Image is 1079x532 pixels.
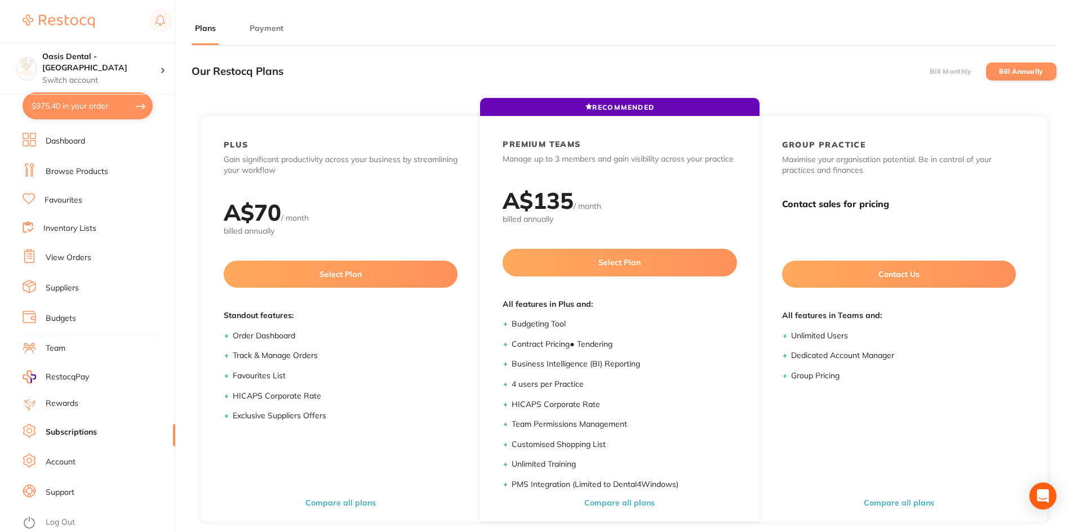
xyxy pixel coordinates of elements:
[45,195,82,206] a: Favourites
[224,198,281,226] h2: A$ 70
[46,427,97,438] a: Subscriptions
[782,261,1016,288] button: Contact Us
[46,283,79,294] a: Suppliers
[246,23,287,34] button: Payment
[512,419,736,430] li: Team Permissions Management
[512,399,736,410] li: HICAPS Corporate Rate
[43,223,96,234] a: Inventory Lists
[42,51,160,73] h4: Oasis Dental - Brighton
[512,479,736,490] li: PMS Integration (Limited to Dental4Windows)
[782,140,866,150] h2: GROUP PRACTICE
[42,75,160,86] p: Switch account
[224,310,458,321] span: Standout features:
[503,299,736,310] span: All features in Plus and:
[46,166,108,177] a: Browse Products
[503,139,580,149] h2: PREMIUM TEAMS
[512,439,736,450] li: Customised Shopping List
[224,226,458,237] span: billed annually
[860,498,938,508] button: Compare all plans
[503,249,736,276] button: Select Plan
[791,370,1016,382] li: Group Pricing
[233,330,458,342] li: Order Dashboard
[46,487,74,498] a: Support
[192,65,283,78] h3: Our Restocq Plans
[46,457,76,468] a: Account
[46,313,76,324] a: Budgets
[23,8,95,34] a: Restocq Logo
[17,57,36,76] img: Oasis Dental - Brighton
[999,68,1044,75] label: Bill Annually
[512,459,736,470] li: Unlimited Training
[23,370,36,383] img: RestocqPay
[46,136,85,147] a: Dashboard
[23,92,153,119] button: $975.40 in your order
[782,154,1016,176] p: Maximise your organisation potential. Be in control of your practices and finances
[782,199,1016,209] h3: Contact sales for pricing
[233,350,458,361] li: Track & Manage Orders
[503,214,736,225] span: billed annually
[46,398,78,409] a: Rewards
[791,330,1016,342] li: Unlimited Users
[224,154,458,176] p: Gain significant productivity across your business by streamlining your workflow
[1029,482,1056,509] div: Open Intercom Messenger
[224,140,248,150] h2: PLUS
[791,350,1016,361] li: Dedicated Account Manager
[192,23,219,34] button: Plans
[46,343,65,354] a: Team
[233,410,458,422] li: Exclusive Suppliers Offers
[46,517,75,528] a: Log Out
[512,339,736,350] li: Contract Pricing ● Tendering
[782,310,1016,321] span: All features in Teams and:
[302,498,379,508] button: Compare all plans
[503,154,736,165] p: Manage up to 3 members and gain visibility across your practice
[512,319,736,330] li: Budgeting Tool
[224,261,458,288] button: Select Plan
[46,372,89,383] span: RestocqPay
[503,186,574,214] h2: A$ 135
[512,359,736,370] li: Business Intelligence (BI) Reporting
[512,379,736,390] li: 4 users per Practice
[233,370,458,382] li: Favourites List
[23,370,89,383] a: RestocqPay
[281,213,309,223] span: / month
[930,68,971,75] label: Bill Monthly
[233,391,458,402] li: HICAPS Corporate Rate
[23,514,172,532] button: Log Out
[46,252,91,263] a: View Orders
[585,103,654,111] span: RECOMMENDED
[581,498,658,508] button: Compare all plans
[574,201,601,211] span: / month
[23,15,95,28] img: Restocq Logo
